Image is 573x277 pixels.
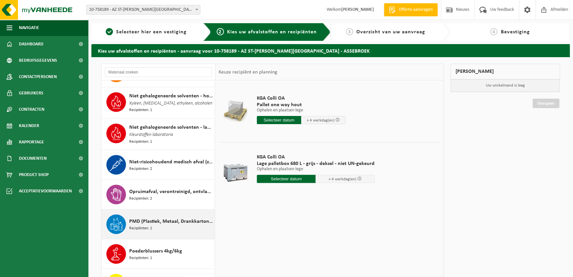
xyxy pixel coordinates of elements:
span: Recipiënten: 1 [129,138,152,145]
span: Product Shop [19,167,49,183]
span: Offerte aanvragen [397,7,434,13]
p: Uw winkelmand is leeg [451,79,560,92]
span: Pallet one way hout [257,102,346,108]
span: Bedrijfsgegevens [19,52,57,69]
button: Niet gehalogeneerde solventen - laagcalorisch in kleinverpakking Kleurstoffen laboratoria Recipië... [101,119,215,150]
span: 2 [217,28,224,35]
span: 10-758189 - AZ ST-LUCAS BRUGGE - ASSEBROEK [86,5,200,15]
span: Recipiënten: 1 [129,225,152,231]
a: 1Selecteer hier een vestiging [95,28,198,36]
div: [PERSON_NAME] [450,64,560,79]
a: Doorgaan [533,99,559,108]
span: Xyleen, [MEDICAL_DATA], ethyleen, alcoholen [129,100,212,107]
button: Niet gehalogeneerde solventen - hoogcalorisch in kleinverpakking Xyleen, [MEDICAL_DATA], ethyleen... [101,87,215,119]
button: Niet-risicohoudend medisch afval (zorgcentra) Recipiënten: 2 [101,150,215,180]
span: Recipiënten: 1 [129,255,152,261]
span: 10-758189 - AZ ST-LUCAS BRUGGE - ASSEBROEK [86,5,200,14]
p: Ophalen en plaatsen lege [257,167,375,171]
button: PMD (Plastiek, Metaal, Drankkartons) (bedrijven) Recipiënten: 1 [101,209,215,239]
input: Selecteer datum [257,175,316,183]
span: Kies uw afvalstoffen en recipiënten [227,29,317,35]
input: Materiaal zoeken [105,67,212,77]
span: Gebruikers [19,85,43,101]
span: Niet gehalogeneerde solventen - laagcalorisch in kleinverpakking [129,123,213,131]
span: Recipiënten: 2 [129,195,152,202]
span: Niet-risicohoudend medisch afval (zorgcentra) [129,158,213,166]
span: Recipiënten: 2 [129,166,152,172]
span: Dashboard [19,36,43,52]
p: Ophalen en plaatsen lege [257,108,346,113]
span: Navigatie [19,20,39,36]
span: 1 [106,28,113,35]
button: Opruimafval, verontreinigd, ontvlambaar Recipiënten: 2 [101,180,215,209]
span: PMD (Plastiek, Metaal, Drankkartons) (bedrijven) [129,217,213,225]
button: Poederblussers 4kg/6kg Recipiënten: 1 [101,239,215,269]
span: + 4 werkdag(en) [329,177,356,181]
span: 3 [346,28,353,35]
h2: Kies uw afvalstoffen en recipiënten - aanvraag voor 10-758189 - AZ ST-[PERSON_NAME][GEOGRAPHIC_DA... [91,44,570,57]
span: KGA Colli OA [257,95,346,102]
span: Selecteer hier een vestiging [116,29,187,35]
span: 4 [490,28,497,35]
span: Bevestiging [501,29,530,35]
a: Offerte aanvragen [384,3,438,16]
div: Keuze recipiënt en planning [215,64,281,80]
span: Kalender [19,118,39,134]
span: Acceptatievoorwaarden [19,183,72,199]
span: Poederblussers 4kg/6kg [129,247,182,255]
span: Niet gehalogeneerde solventen - hoogcalorisch in kleinverpakking [129,92,213,100]
span: KGA Colli OA [257,154,375,160]
strong: [PERSON_NAME] [341,7,374,12]
span: Documenten [19,150,47,167]
span: Lage palletbox 680 L - grijs - deksel - niet UN-gekeurd [257,160,375,167]
span: + 4 werkdag(en) [307,118,334,122]
span: Opruimafval, verontreinigd, ontvlambaar [129,187,213,195]
span: Kleurstoffen laboratoria [129,131,173,138]
input: Selecteer datum [257,116,301,124]
span: Overzicht van uw aanvraag [356,29,425,35]
span: Recipiënten: 1 [129,107,152,113]
span: Contracten [19,101,44,118]
span: Contactpersonen [19,69,57,85]
span: Rapportage [19,134,44,150]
